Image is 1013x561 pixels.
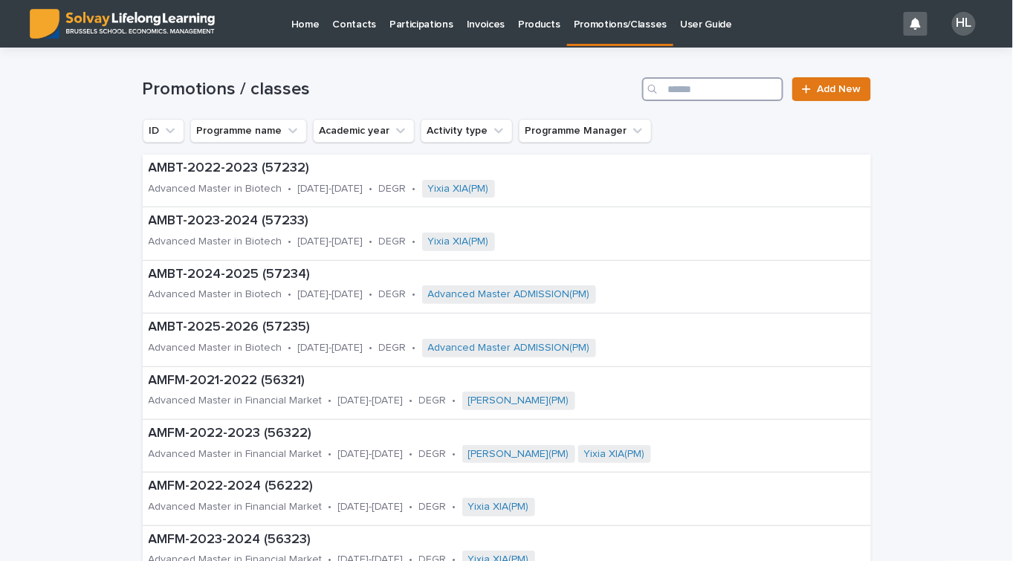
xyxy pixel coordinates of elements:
p: Advanced Master in Biotech [149,342,282,354]
div: HL [952,12,976,36]
p: • [412,236,416,248]
button: ID [143,119,184,143]
p: AMBT-2023-2024 (57233) [149,213,658,230]
p: Advanced Master in Biotech [149,236,282,248]
p: Advanced Master in Financial Market [149,501,323,513]
p: • [369,236,373,248]
p: AMFM-2022-2023 (56322) [149,426,818,442]
p: • [453,501,456,513]
p: [DATE]-[DATE] [338,395,404,407]
a: AMFM-2021-2022 (56321)Advanced Master in Financial Market•[DATE]-[DATE]•DEGR•[PERSON_NAME](PM) [143,367,871,420]
p: DEGR [379,342,407,354]
input: Search [642,77,783,101]
p: DEGR [419,501,447,513]
button: Activity type [421,119,513,143]
p: Advanced Master in Biotech [149,183,282,195]
p: [DATE]-[DATE] [298,183,363,195]
img: ED0IkcNQHGZZMpCVrDht [30,9,215,39]
p: • [412,288,416,301]
p: • [329,395,332,407]
a: [PERSON_NAME](PM) [468,395,569,407]
p: DEGR [379,288,407,301]
p: • [412,342,416,354]
p: AMFM-2022-2024 (56222) [149,479,703,495]
a: Add New [792,77,870,101]
p: DEGR [379,183,407,195]
button: Programme name [190,119,307,143]
p: • [410,501,413,513]
p: [DATE]-[DATE] [338,501,404,513]
button: Academic year [313,119,415,143]
p: • [288,288,292,301]
p: • [412,183,416,195]
p: • [369,183,373,195]
p: • [329,448,332,461]
a: Yixia XIA(PM) [468,501,529,513]
p: • [453,395,456,407]
p: DEGR [419,395,447,407]
p: • [410,448,413,461]
a: AMBT-2024-2025 (57234)Advanced Master in Biotech•[DATE]-[DATE]•DEGR•Advanced Master ADMISSION(PM) [143,261,871,314]
a: Yixia XIA(PM) [428,183,489,195]
p: • [369,342,373,354]
span: Add New [818,84,861,94]
p: DEGR [379,236,407,248]
p: Advanced Master in Financial Market [149,395,323,407]
p: DEGR [419,448,447,461]
p: • [453,448,456,461]
p: AMBT-2025-2026 (57235) [149,320,761,336]
p: • [369,288,373,301]
p: AMFM-2023-2024 (56323) [149,532,701,548]
a: AMBT-2025-2026 (57235)Advanced Master in Biotech•[DATE]-[DATE]•DEGR•Advanced Master ADMISSION(PM) [143,314,871,366]
p: Advanced Master in Financial Market [149,448,323,461]
button: Programme Manager [519,119,652,143]
p: • [288,183,292,195]
p: • [288,342,292,354]
a: Yixia XIA(PM) [428,236,489,248]
a: Yixia XIA(PM) [584,448,645,461]
a: AMBT-2023-2024 (57233)Advanced Master in Biotech•[DATE]-[DATE]•DEGR•Yixia XIA(PM) [143,207,871,260]
p: [DATE]-[DATE] [298,236,363,248]
p: AMBT-2022-2023 (57232) [149,160,659,177]
p: Advanced Master in Biotech [149,288,282,301]
p: AMFM-2021-2022 (56321) [149,373,735,389]
a: [PERSON_NAME](PM) [468,448,569,461]
p: [DATE]-[DATE] [298,342,363,354]
p: AMBT-2024-2025 (57234) [149,267,761,283]
p: • [329,501,332,513]
p: [DATE]-[DATE] [298,288,363,301]
p: • [288,236,292,248]
a: Advanced Master ADMISSION(PM) [428,288,590,301]
a: AMFM-2022-2023 (56322)Advanced Master in Financial Market•[DATE]-[DATE]•DEGR•[PERSON_NAME](PM) Yi... [143,420,871,473]
a: AMBT-2022-2023 (57232)Advanced Master in Biotech•[DATE]-[DATE]•DEGR•Yixia XIA(PM) [143,155,871,207]
a: AMFM-2022-2024 (56222)Advanced Master in Financial Market•[DATE]-[DATE]•DEGR•Yixia XIA(PM) [143,473,871,525]
a: Advanced Master ADMISSION(PM) [428,342,590,354]
h1: Promotions / classes [143,79,637,100]
p: • [410,395,413,407]
p: [DATE]-[DATE] [338,448,404,461]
